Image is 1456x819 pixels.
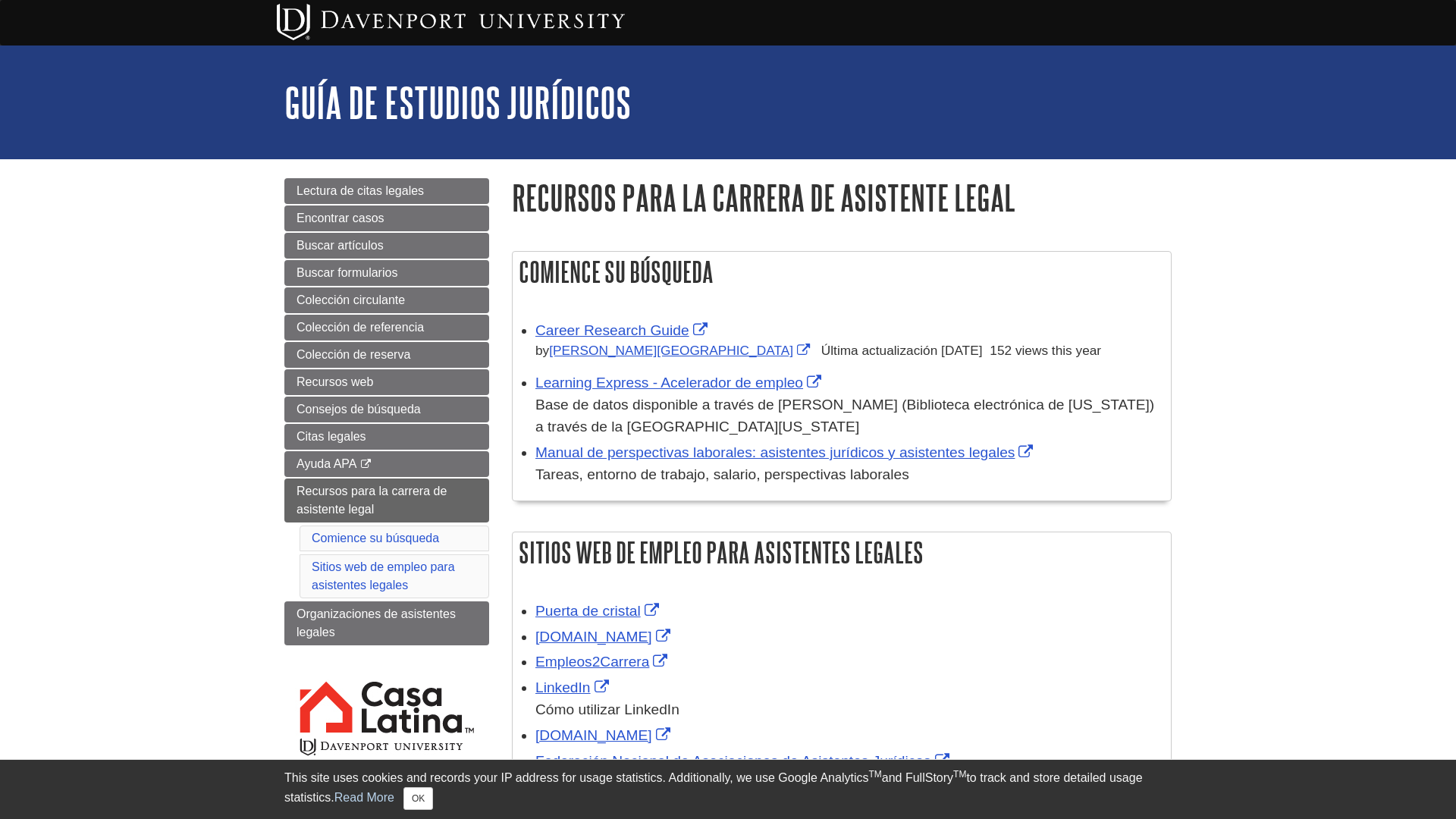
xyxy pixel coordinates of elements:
[284,424,489,450] a: Citas legales
[512,178,1172,217] h1: Recursos para la carrera de asistente legal
[297,266,397,279] span: Buscar formularios
[535,343,817,358] span: by
[513,532,1171,573] h2: Sitios web de empleo para asistentes legales
[284,601,489,645] a: Organizaciones de asistentes legales
[284,769,1172,810] div: This site uses cookies and records your IP address for usage statistics. Additionally, we use Goo...
[312,560,455,591] a: Sitios web de empleo para asistentes legales
[535,322,711,338] a: Link opens in new window
[535,394,1163,438] div: Base de datos disponible a través de [PERSON_NAME] (Biblioteca electrónica de [US_STATE]) a travé...
[297,321,424,334] span: Colección de referencia
[297,607,456,639] span: Organizaciones de asistentes legales
[535,603,663,619] a: Link opens in new window
[535,464,1163,486] div: Tareas, entorno de trabajo, salario, perspectivas laborales
[284,178,489,784] div: Guide Page Menu
[297,457,356,470] span: Ayuda APA
[535,375,825,391] a: Link opens in new window
[297,184,424,197] span: Lectura de citas legales
[297,348,410,361] span: Colección de reserva
[535,727,674,743] a: Link opens in new window
[513,252,1171,292] h2: Comience su búsqueda
[284,79,631,126] a: Guía de estudios jurídicos
[403,787,433,810] button: Close
[297,239,384,252] span: Buscar artículos
[535,699,1163,721] div: Cómo utilizar LinkedIn
[868,769,881,780] sup: TM
[284,397,489,422] a: Consejos de búsqueda
[284,260,489,286] a: Buscar formularios
[535,444,1037,460] a: Link opens in new window
[297,485,447,516] span: Recursos para la carrera de asistente legal
[297,293,405,306] span: Colección circulante
[990,343,1101,358] span: 152 views this year
[284,479,489,522] a: Recursos para la carrera de asistente legal
[535,629,674,645] a: Link opens in new window
[284,206,489,231] a: Encontrar casos
[284,369,489,395] a: Recursos web
[549,343,814,358] a: Link opens in new window
[284,451,489,477] a: Ayuda APA
[312,532,439,544] a: Comience su búsqueda
[297,375,373,388] span: Recursos web
[297,212,384,224] span: Encontrar casos
[284,233,489,259] a: Buscar artículos
[284,315,489,340] a: Colección de referencia
[821,343,983,358] span: Última actualización [DATE]
[284,178,489,204] a: Lectura de citas legales
[284,342,489,368] a: Colección de reserva
[535,679,613,695] a: Link opens in new window
[535,654,671,670] a: Link opens in new window
[359,460,372,469] i: This link opens in a new window
[284,287,489,313] a: Colección circulante
[297,430,366,443] span: Citas legales
[535,753,953,769] a: Link opens in new window
[953,769,966,780] sup: TM
[297,403,421,416] span: Consejos de búsqueda
[334,791,394,804] a: Read More
[277,4,625,40] img: Davenport University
